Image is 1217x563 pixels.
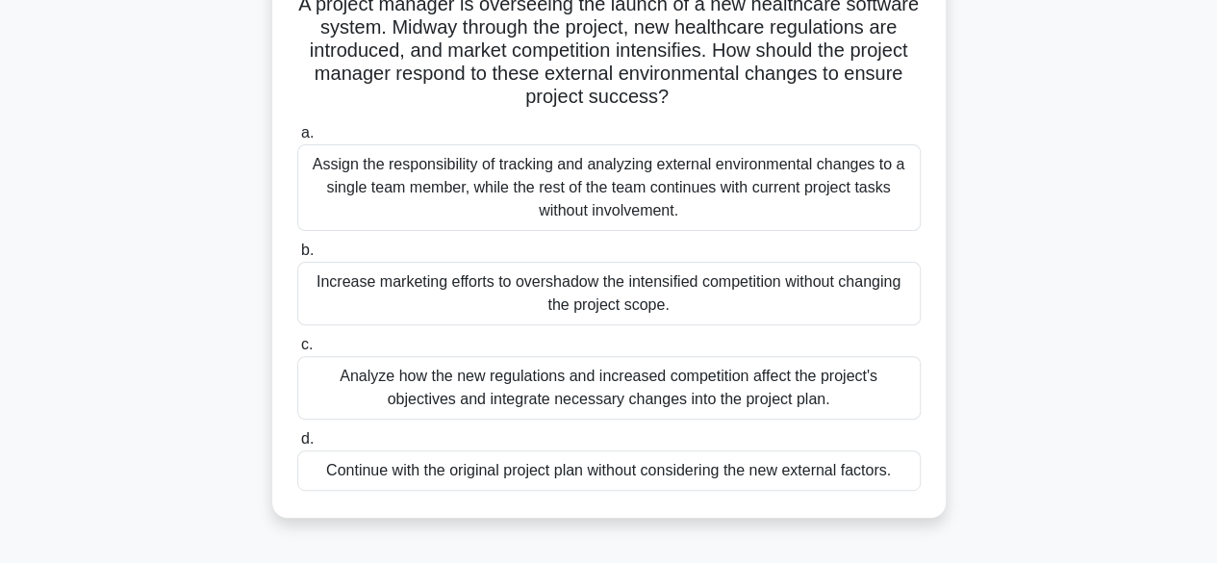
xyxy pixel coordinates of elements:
span: a. [301,124,314,141]
span: b. [301,242,314,258]
div: Increase marketing efforts to overshadow the intensified competition without changing the project... [297,262,921,325]
div: Analyze how the new regulations and increased competition affect the project's objectives and int... [297,356,921,420]
div: Continue with the original project plan without considering the new external factors. [297,450,921,491]
span: d. [301,430,314,447]
div: Assign the responsibility of tracking and analyzing external environmental changes to a single te... [297,144,921,231]
span: c. [301,336,313,352]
